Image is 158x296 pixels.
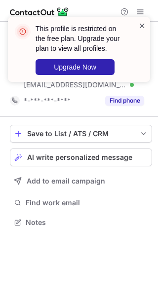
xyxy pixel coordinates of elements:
[36,24,126,53] header: This profile is restricted on the free plan. Upgrade your plan to view all profiles.
[27,130,135,138] div: Save to List / ATS / CRM
[10,6,69,18] img: ContactOut v5.3.10
[27,153,132,161] span: AI write personalized message
[105,96,144,106] button: Reveal Button
[10,216,152,229] button: Notes
[36,59,115,75] button: Upgrade Now
[10,125,152,143] button: save-profile-one-click
[10,196,152,210] button: Find work email
[26,218,148,227] span: Notes
[26,198,148,207] span: Find work email
[10,148,152,166] button: AI write personalized message
[15,24,31,39] img: error
[27,177,105,185] span: Add to email campaign
[54,63,96,71] span: Upgrade Now
[10,172,152,190] button: Add to email campaign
